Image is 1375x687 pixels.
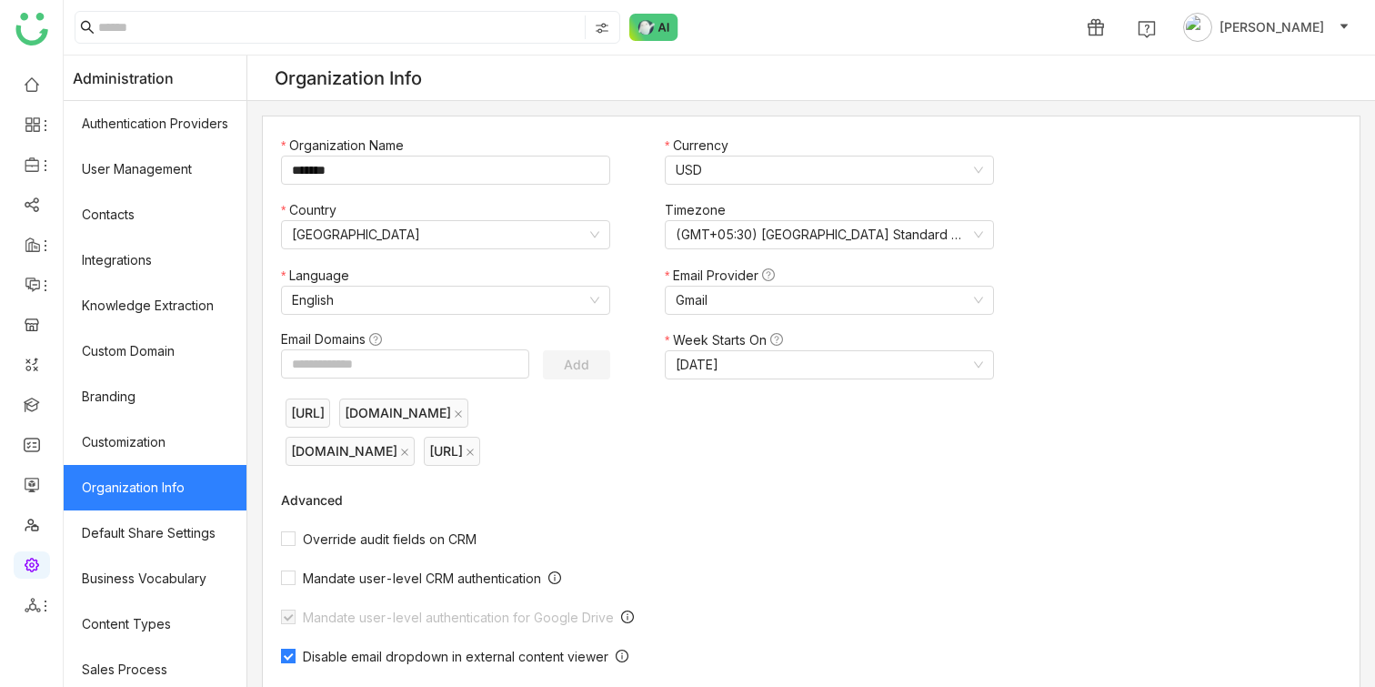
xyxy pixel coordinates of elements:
[275,67,422,89] div: Organization Info
[665,136,738,156] label: Currency
[286,399,330,428] nz-tag: [URL]
[665,200,735,220] label: Timezone
[296,571,548,586] span: Mandate user-level CRM authentication
[296,649,616,664] span: Disable email dropdown in external content viewer
[64,146,246,192] a: User Management
[665,330,792,350] label: Week Starts On
[286,437,415,466] nz-tag: [DOMAIN_NAME]
[543,350,610,379] button: Add
[676,351,983,379] nz-select-item: Monday
[1183,13,1212,42] img: avatar
[64,465,246,510] a: Organization Info
[296,610,621,625] span: Mandate user-level authentication for Google Drive
[64,192,246,237] a: Contacts
[281,136,413,156] label: Organization Name
[15,13,48,45] img: logo
[281,492,1012,508] div: Advanced
[64,374,246,419] a: Branding
[1138,20,1156,38] img: help.svg
[1179,13,1353,42] button: [PERSON_NAME]
[64,601,246,647] a: Content Types
[281,200,346,220] label: Country
[64,556,246,601] a: Business Vocabulary
[339,399,468,428] nz-tag: [DOMAIN_NAME]
[64,283,246,328] a: Knowledge Extraction
[64,510,246,556] a: Default Share Settings
[424,437,480,466] nz-tag: [URL]
[676,221,983,248] nz-select-item: (GMT+05:30) India Standard Time (Asia/Kolkata)
[676,287,983,314] nz-select-item: Gmail
[292,221,599,248] nz-select-item: United States
[296,531,484,547] span: Override audit fields on CRM
[595,21,609,35] img: search-type.svg
[64,328,246,374] a: Custom Domain
[629,14,678,41] img: ask-buddy-normal.svg
[665,266,784,286] label: Email Provider
[281,329,391,349] label: Email Domains
[292,287,599,314] nz-select-item: English
[73,56,174,101] span: Administration
[281,266,358,286] label: Language
[1219,17,1324,37] span: [PERSON_NAME]
[64,101,246,146] a: Authentication Providers
[64,419,246,465] a: Customization
[64,237,246,283] a: Integrations
[676,157,983,184] nz-select-item: USD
